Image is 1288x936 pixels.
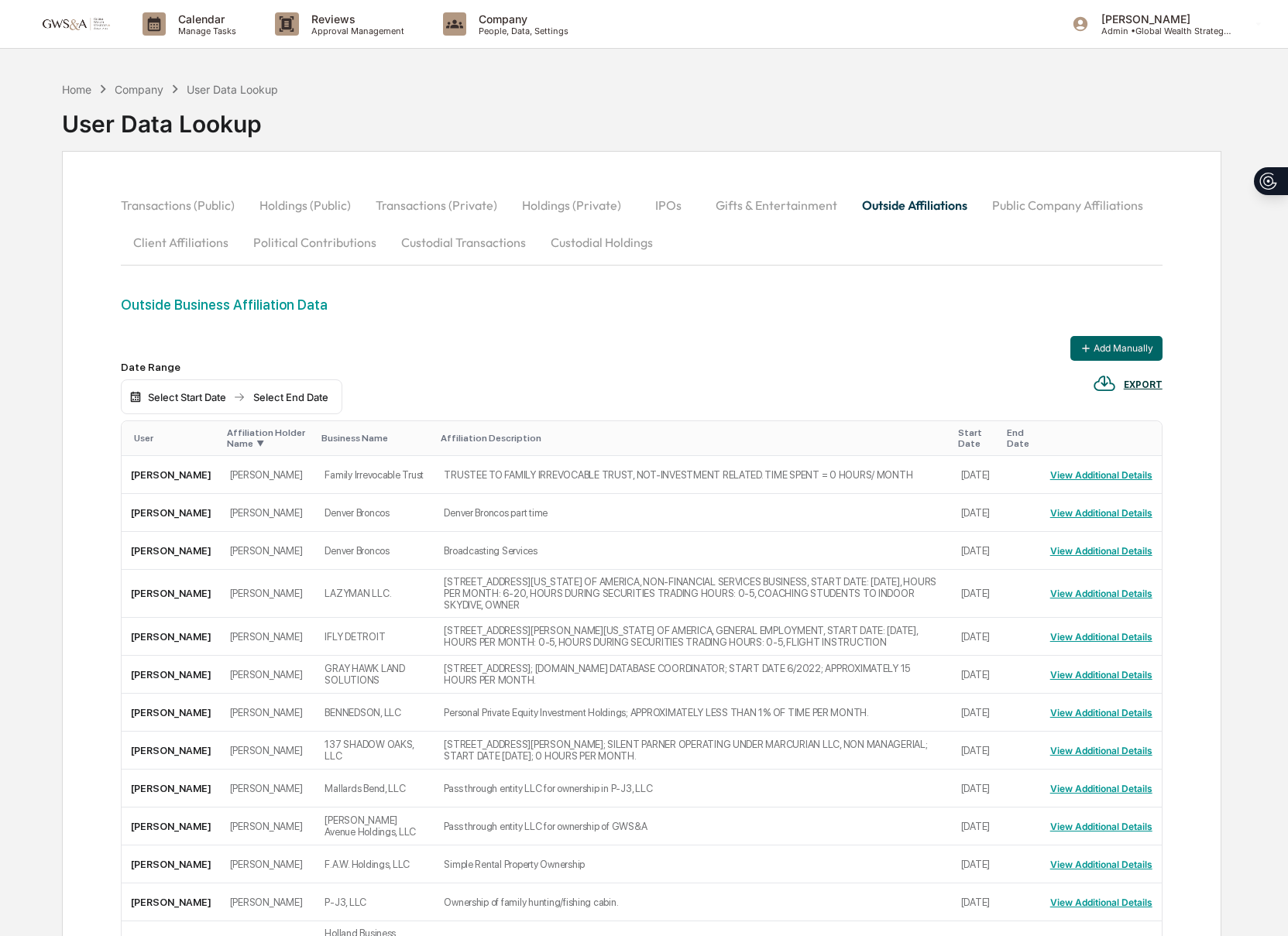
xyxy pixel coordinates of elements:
[221,656,316,694] td: [PERSON_NAME]
[1050,500,1152,525] button: View Additional Details
[299,26,412,36] p: Approval Management
[434,845,951,883] td: Simple Rental Property Ownership
[37,16,112,31] img: logo
[221,807,316,845] td: [PERSON_NAME]
[122,570,221,618] td: [PERSON_NAME]
[1050,538,1152,563] button: View Additional Details
[315,883,434,921] td: P-J3, LLC
[389,224,538,261] button: Custodial Transactions
[952,656,1001,694] td: [DATE]
[1089,26,1233,36] p: Admin • Global Wealth Strategies Associates
[1050,890,1152,914] button: View Additional Details
[122,883,221,921] td: [PERSON_NAME]
[221,532,316,570] td: [PERSON_NAME]
[441,433,945,444] div: Affiliation Description
[227,427,310,449] div: Affiliation Holder Name
[1070,336,1163,361] button: Add Manually
[122,694,221,732] td: [PERSON_NAME]
[249,391,334,403] div: Select End Date
[1050,814,1152,838] button: View Additional Details
[958,427,995,449] div: Start Date
[121,224,241,261] button: Client Affiliations
[466,12,576,26] p: Company
[121,187,247,224] button: Transactions (Public)
[952,883,1001,921] td: [DATE]
[221,845,316,883] td: [PERSON_NAME]
[315,732,434,770] td: 137 SHADOW OAKS, LLC
[315,845,434,883] td: F.A.W. Holdings, LLC
[1050,462,1152,487] button: View Additional Details
[1050,700,1152,725] button: View Additional Details
[703,187,850,224] button: Gifts & Entertainment
[122,618,221,656] td: [PERSON_NAME]
[1093,372,1116,395] img: EXPORT
[315,494,434,532] td: Denver Broncos
[129,391,142,403] img: calendar
[122,656,221,694] td: [PERSON_NAME]
[1050,624,1152,649] button: View Additional Details
[315,807,434,845] td: [PERSON_NAME] Avenue Holdings, LLC
[247,187,363,224] button: Holdings (Public)
[122,456,221,494] td: [PERSON_NAME]
[434,532,951,570] td: Broadcasting Services
[434,770,951,807] td: Pass through entity LLC for ownership in P-J3, LLC
[166,26,244,36] p: Manage Tasks
[434,456,951,494] td: TRUSTEE TO FAMILY IRREVOCABLE TRUST, NOT-INVESTMENT RELATED. TIME SPENT = 0 HOURS/ MONTH
[315,770,434,807] td: Mallards Bend, LLC
[510,187,634,224] button: Holdings (Private)
[121,361,342,373] div: Date Range
[122,845,221,883] td: [PERSON_NAME]
[62,83,91,96] div: Home
[241,224,389,261] button: Political Contributions
[1089,12,1233,26] p: [PERSON_NAME]
[952,845,1001,883] td: [DATE]
[122,494,221,532] td: [PERSON_NAME]
[1050,581,1152,606] button: View Additional Details
[115,83,163,96] div: Company
[952,694,1001,732] td: [DATE]
[434,494,951,532] td: Denver Broncos part time
[952,732,1001,770] td: [DATE]
[952,532,1001,570] td: [DATE]
[434,732,951,770] td: [STREET_ADDRESS][PERSON_NAME]; SILENT PARNER OPERATING UNDER MARCURIAN LLC, NON MANAGERIAL; START...
[134,433,215,444] div: User
[466,26,576,36] p: People, Data, Settings
[1050,738,1152,763] button: View Additional Details
[315,694,434,732] td: BENNEDSON, LLC
[221,694,316,732] td: [PERSON_NAME]
[121,187,1163,261] div: secondary tabs example
[952,570,1001,618] td: [DATE]
[634,187,703,224] button: IPOs
[122,732,221,770] td: [PERSON_NAME]
[434,807,951,845] td: Pass through entity LLC for ownership of GWS&A
[221,494,316,532] td: [PERSON_NAME]
[315,570,434,618] td: LAZYMAN LLC.
[221,570,316,618] td: [PERSON_NAME]
[221,618,316,656] td: [PERSON_NAME]
[187,83,278,96] div: User Data Lookup
[434,694,951,732] td: Personal Private Equity Investment Holdings; APPROXIMATELY LESS THAN 1% OF TIME PER MONTH.
[538,224,665,261] button: Custodial Holdings
[980,187,1156,224] button: Public Company Affiliations
[363,187,510,224] button: Transactions (Private)
[315,456,434,494] td: Family Irrevocable Trust
[434,618,951,656] td: [STREET_ADDRESS][PERSON_NAME][US_STATE] OF AMERICA, GENERAL EMPLOYMENT, START DATE: [DATE], HOURS...
[221,770,316,807] td: [PERSON_NAME]
[122,532,221,570] td: [PERSON_NAME]
[850,187,980,224] button: Outside Affiliations
[121,297,1163,313] div: Outside Business Affiliation Data
[315,656,434,694] td: GRAY HAWK LAND SOLUTIONS
[145,391,230,403] div: Select Start Date
[62,98,279,138] div: User Data Lookup
[221,456,316,494] td: [PERSON_NAME]
[1007,427,1034,449] div: End Date
[1050,662,1152,687] button: View Additional Details
[299,12,412,26] p: Reviews
[952,456,1001,494] td: [DATE]
[952,807,1001,845] td: [DATE]
[434,883,951,921] td: Ownership of family hunting/fishing cabin.
[233,391,246,403] img: arrow right
[122,770,221,807] td: [PERSON_NAME]
[321,433,428,444] div: Business Name
[221,732,316,770] td: [PERSON_NAME]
